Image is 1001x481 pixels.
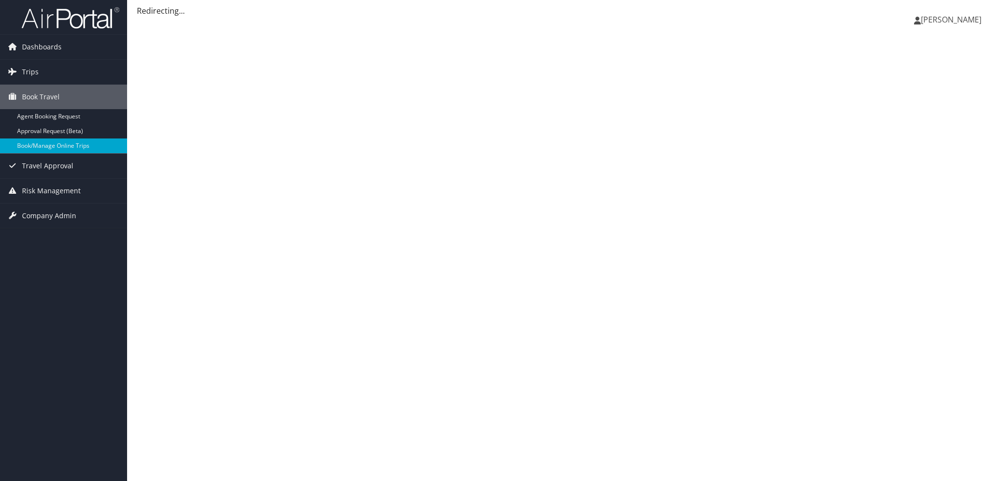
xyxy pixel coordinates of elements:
[22,6,119,29] img: airportal-logo.png
[22,60,39,84] span: Trips
[914,5,991,34] a: [PERSON_NAME]
[22,35,62,59] span: Dashboards
[22,204,76,228] span: Company Admin
[22,179,81,203] span: Risk Management
[137,5,991,17] div: Redirecting...
[921,14,981,25] span: [PERSON_NAME]
[22,85,60,109] span: Book Travel
[22,154,73,178] span: Travel Approval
